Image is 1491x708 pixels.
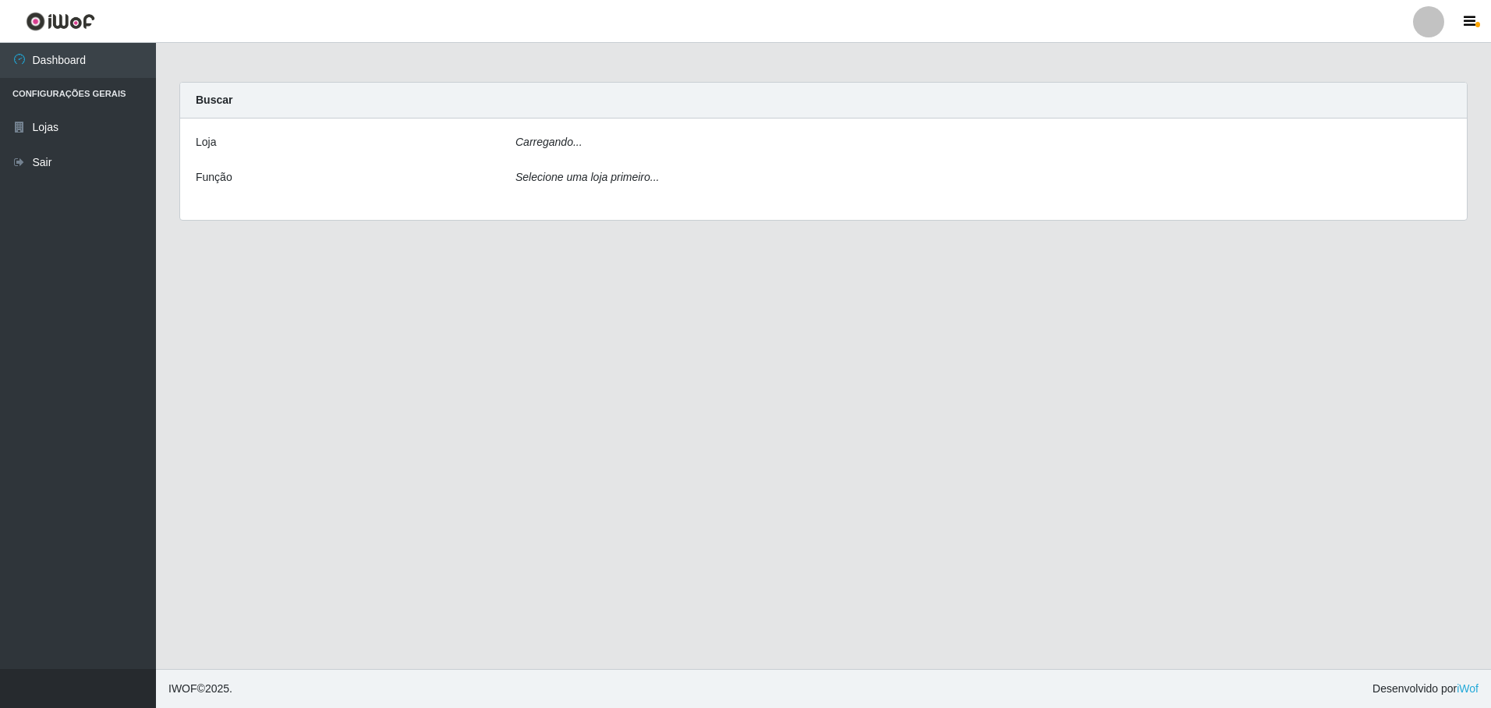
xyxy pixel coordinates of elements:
[1372,681,1479,697] span: Desenvolvido por
[168,681,232,697] span: © 2025 .
[26,12,95,31] img: CoreUI Logo
[515,171,659,183] i: Selecione uma loja primeiro...
[196,94,232,106] strong: Buscar
[168,682,197,695] span: IWOF
[515,136,583,148] i: Carregando...
[196,134,216,150] label: Loja
[196,169,232,186] label: Função
[1457,682,1479,695] a: iWof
